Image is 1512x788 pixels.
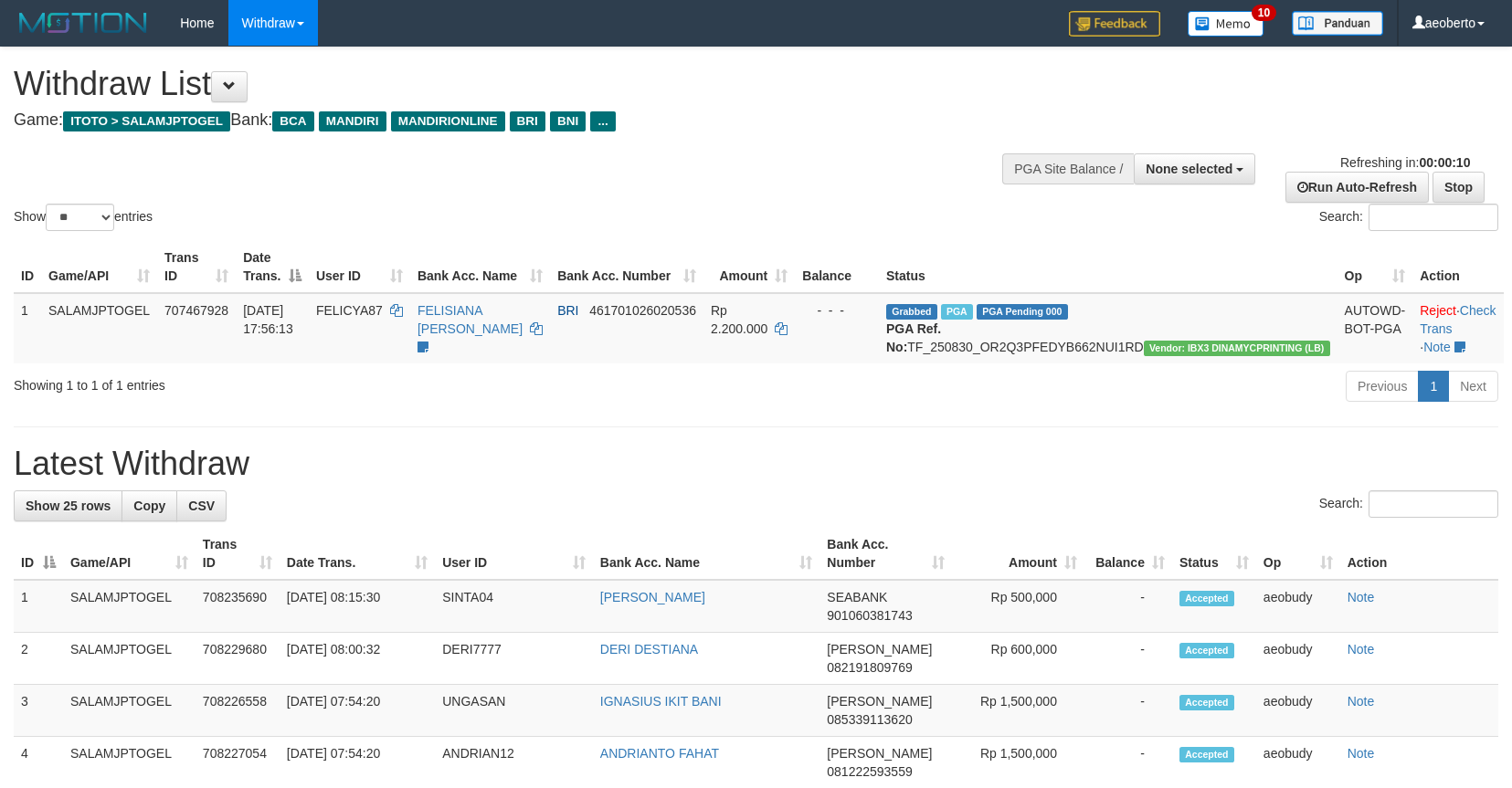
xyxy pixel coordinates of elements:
[827,660,912,675] span: Copy 082191809769 to clipboard
[952,685,1084,737] td: Rp 1,500,000
[827,590,887,604] span: SEABANK
[1348,694,1375,709] a: Note
[1423,340,1451,354] a: Note
[309,241,410,293] th: User ID: activate to sort column ascending
[280,633,435,685] td: [DATE] 08:00:32
[1420,303,1496,336] a: Check Trans
[133,499,165,513] span: Copy
[243,303,293,336] span: [DATE] 17:56:13
[879,241,1338,293] th: Status
[1084,633,1172,685] td: -
[63,111,230,131] span: ITOTO > SALAMJPTOGEL
[600,590,705,604] a: [PERSON_NAME]
[1419,155,1470,170] strong: 00:00:10
[196,580,280,633] td: 708235690
[1146,162,1232,176] span: None selected
[711,303,767,336] span: Rp 2.200.000
[1256,633,1340,685] td: aeobudy
[1292,11,1383,36] img: panduan.png
[1084,685,1172,737] td: -
[418,303,523,336] a: FELISIANA [PERSON_NAME]
[1179,747,1234,762] span: Accepted
[410,241,550,293] th: Bank Acc. Name: activate to sort column ascending
[827,712,912,727] span: Copy 085339113620 to clipboard
[1412,293,1504,363] td: · ·
[14,580,63,633] td: 1
[1179,643,1234,658] span: Accepted
[1369,490,1498,518] input: Search:
[63,633,196,685] td: SALAMJPTOGEL
[188,499,215,513] span: CSV
[1420,303,1456,318] a: Reject
[1256,685,1340,737] td: aeobudy
[1319,490,1498,518] label: Search:
[176,490,227,521] a: CSV
[1188,11,1264,37] img: Button%20Memo.svg
[952,580,1084,633] td: Rp 500,000
[600,694,722,709] a: IGNASIUS IKIT BANI
[886,321,941,354] b: PGA Ref. No:
[196,685,280,737] td: 708226558
[164,303,228,318] span: 707467928
[703,241,795,293] th: Amount: activate to sort column ascending
[827,608,912,623] span: Copy 901060381743 to clipboard
[14,490,122,521] a: Show 25 rows
[1002,153,1134,184] div: PGA Site Balance /
[280,685,435,737] td: [DATE] 07:54:20
[14,369,617,394] div: Showing 1 to 1 of 1 entries
[941,304,973,320] span: Marked by aeohong
[1338,241,1413,293] th: Op: activate to sort column ascending
[1256,580,1340,633] td: aeobudy
[236,241,309,293] th: Date Trans.: activate to sort column descending
[122,490,177,521] a: Copy
[1338,293,1413,363] td: AUTOWD-BOT-PGA
[600,642,698,657] a: DERI DESTIANA
[41,241,157,293] th: Game/API: activate to sort column ascending
[1348,746,1375,761] a: Note
[1084,528,1172,580] th: Balance: activate to sort column ascending
[1134,153,1255,184] button: None selected
[63,580,196,633] td: SALAMJPTOGEL
[14,111,989,130] h4: Game: Bank:
[819,528,952,580] th: Bank Acc. Number: activate to sort column ascending
[590,111,615,131] span: ...
[1319,204,1498,231] label: Search:
[1069,11,1160,37] img: Feedback.jpg
[827,642,932,657] span: [PERSON_NAME]
[14,528,63,580] th: ID: activate to sort column descending
[886,304,937,320] span: Grabbed
[827,694,932,709] span: [PERSON_NAME]
[196,633,280,685] td: 708229680
[1346,371,1419,402] a: Previous
[1179,591,1234,606] span: Accepted
[802,301,872,320] div: - - -
[14,293,41,363] td: 1
[1369,204,1498,231] input: Search:
[319,111,386,131] span: MANDIRI
[435,685,593,737] td: UNGASAN
[795,241,879,293] th: Balance
[391,111,505,131] span: MANDIRIONLINE
[157,241,236,293] th: Trans ID: activate to sort column ascending
[435,528,593,580] th: User ID: activate to sort column ascending
[1256,528,1340,580] th: Op: activate to sort column ascending
[1348,590,1375,604] a: Note
[14,633,63,685] td: 2
[272,111,313,131] span: BCA
[1433,172,1485,203] a: Stop
[1340,155,1470,170] span: Refreshing in:
[550,111,586,131] span: BNI
[1084,580,1172,633] td: -
[510,111,545,131] span: BRI
[952,633,1084,685] td: Rp 600,000
[1285,172,1429,203] a: Run Auto-Refresh
[14,685,63,737] td: 3
[1418,371,1449,402] a: 1
[280,528,435,580] th: Date Trans.: activate to sort column ascending
[827,746,932,761] span: [PERSON_NAME]
[316,303,383,318] span: FELICYA87
[14,204,153,231] label: Show entries
[435,633,593,685] td: DERI7777
[1172,528,1256,580] th: Status: activate to sort column ascending
[41,293,157,363] td: SALAMJPTOGEL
